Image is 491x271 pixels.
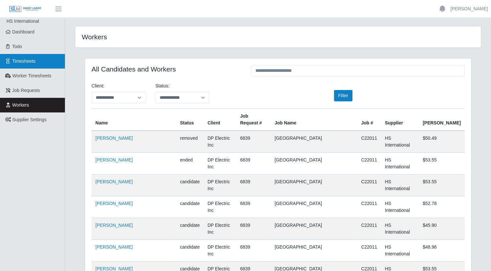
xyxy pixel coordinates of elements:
[381,109,419,131] th: Supplier
[236,240,271,262] td: 6839
[203,153,236,174] td: DP Electric Inc
[95,135,133,141] a: [PERSON_NAME]
[271,153,357,174] td: [GEOGRAPHIC_DATA]
[92,83,104,89] label: Client:
[271,131,357,153] td: [GEOGRAPHIC_DATA]
[176,153,204,174] td: ended
[419,174,465,196] td: $53.55
[271,218,357,240] td: [GEOGRAPHIC_DATA]
[236,218,271,240] td: 6839
[95,179,133,184] a: [PERSON_NAME]
[450,6,488,12] a: [PERSON_NAME]
[381,153,419,174] td: HS International
[95,223,133,228] a: [PERSON_NAME]
[381,240,419,262] td: HS International
[419,240,465,262] td: $48.96
[357,196,381,218] td: C22011
[176,131,204,153] td: removed
[203,218,236,240] td: DP Electric Inc
[357,218,381,240] td: C22011
[419,109,465,131] th: [PERSON_NAME]
[9,6,42,13] img: SLM Logo
[92,109,176,131] th: Name
[357,131,381,153] td: C22011
[92,65,241,73] h4: All Candidates and Workers
[236,131,271,153] td: 6839
[236,196,271,218] td: 6839
[357,240,381,262] td: C22011
[95,201,133,206] a: [PERSON_NAME]
[203,131,236,153] td: DP Electric Inc
[12,88,40,93] span: Job Requests
[176,196,204,218] td: candidate
[176,240,204,262] td: candidate
[381,218,419,240] td: HS International
[203,109,236,131] th: Client
[12,117,47,122] span: Supplier Settings
[236,109,271,131] th: Job Request #
[82,33,240,41] h4: Workers
[203,174,236,196] td: DP Electric Inc
[271,174,357,196] td: [GEOGRAPHIC_DATA]
[12,44,22,49] span: Todo
[419,153,465,174] td: $53.55
[381,196,419,218] td: HS International
[176,109,204,131] th: Status
[176,218,204,240] td: candidate
[357,109,381,131] th: Job #
[271,109,357,131] th: Job Name
[419,131,465,153] td: $50.49
[357,174,381,196] td: C22011
[95,157,133,162] a: [PERSON_NAME]
[419,218,465,240] td: $45.90
[271,240,357,262] td: [GEOGRAPHIC_DATA]
[334,90,352,101] button: Filter
[12,29,35,34] span: Dashboard
[236,153,271,174] td: 6839
[176,174,204,196] td: candidate
[236,174,271,196] td: 6839
[381,174,419,196] td: HS International
[12,102,29,108] span: Workers
[95,244,133,250] a: [PERSON_NAME]
[381,131,419,153] td: HS International
[203,196,236,218] td: DP Electric Inc
[271,196,357,218] td: [GEOGRAPHIC_DATA]
[357,153,381,174] td: C22011
[12,58,36,64] span: Timesheets
[6,19,39,24] span: HS International
[203,240,236,262] td: DP Electric Inc
[155,83,170,89] label: Status:
[419,196,465,218] td: $52.78
[12,73,51,78] span: Worker Timesheets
